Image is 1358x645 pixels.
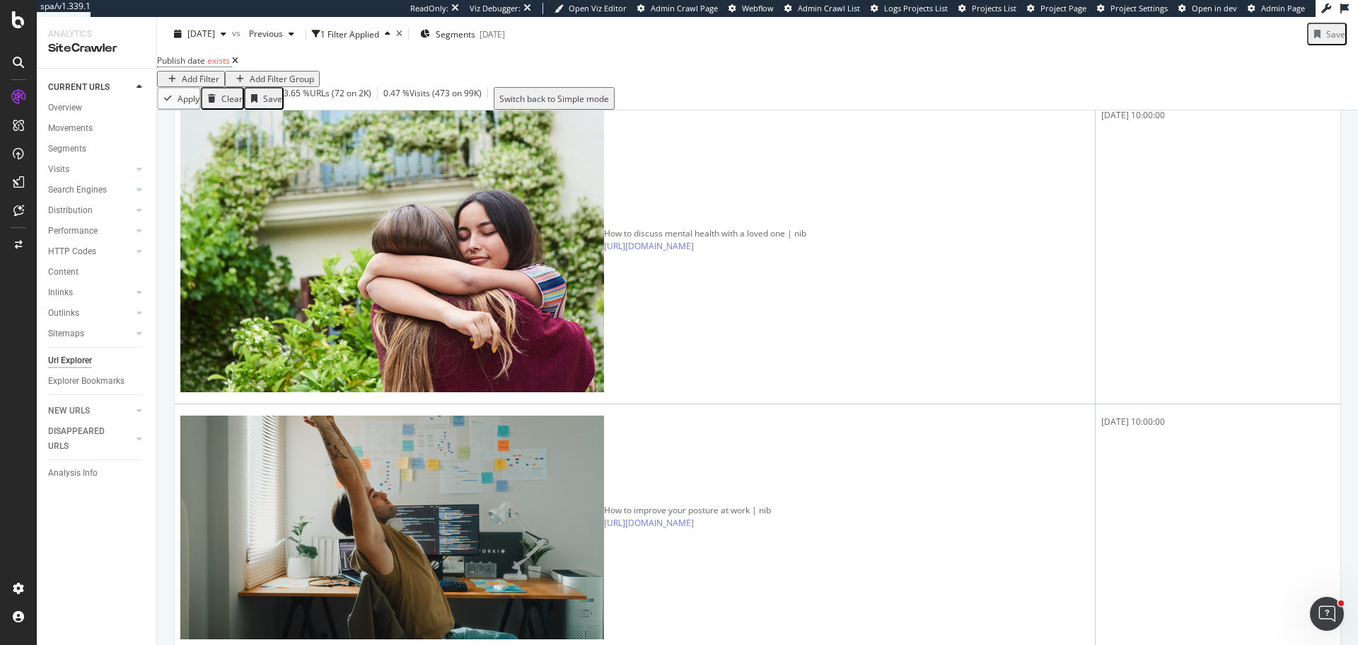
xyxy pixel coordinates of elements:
[1248,3,1305,14] a: Admin Page
[48,162,132,177] a: Visits
[884,3,948,13] span: Logs Projects List
[201,87,244,110] button: Clear
[1307,23,1347,45] button: Save
[180,109,604,392] img: main image
[48,306,79,321] div: Outlinks
[232,26,243,38] span: vs
[207,55,230,67] span: exists
[157,55,205,67] span: Publish date
[48,285,132,300] a: Inlinks
[48,183,132,198] a: Search Engines
[225,71,320,87] button: Add Filter Group
[48,374,124,389] div: Explorer Bookmarks
[48,244,96,259] div: HTTP Codes
[320,28,379,40] div: 1 Filter Applied
[48,374,146,389] a: Explorer Bookmarks
[48,121,146,136] a: Movements
[1110,3,1168,13] span: Project Settings
[48,404,90,418] div: NEW URLS
[604,240,694,252] a: [URL][DOMAIN_NAME]
[48,466,98,481] div: Analysis Info
[784,3,860,14] a: Admin Crawl List
[48,101,82,115] div: Overview
[182,73,219,85] div: Add Filter
[1097,3,1168,14] a: Project Settings
[48,424,132,454] a: DISAPPEARED URLS
[48,466,146,481] a: Analysis Info
[284,87,371,110] div: 3.65 % URLs ( 72 on 2K )
[604,517,694,529] a: [URL][DOMAIN_NAME]
[1101,109,1335,122] div: [DATE] 10:00:00
[742,3,774,13] span: Webflow
[480,28,505,40] div: [DATE]
[48,121,93,136] div: Movements
[604,227,806,240] div: How to discuss mental health with a loved one | nib
[569,3,627,13] span: Open Viz Editor
[48,183,107,198] div: Search Engines
[48,353,92,368] div: Url Explorer
[157,71,225,87] button: Add Filter
[604,504,771,517] div: How to improve your posture at work | nib
[250,73,314,85] div: Add Filter Group
[178,93,199,105] div: Apply
[1178,3,1237,14] a: Open in dev
[48,424,120,454] div: DISAPPEARED URLS
[48,142,146,156] a: Segments
[1027,3,1086,14] a: Project Page
[312,23,396,45] button: 1 Filter Applied
[871,3,948,14] a: Logs Projects List
[383,87,482,110] div: 0.47 % Visits ( 473 on 99K )
[48,265,79,280] div: Content
[243,23,300,45] button: Previous
[244,87,284,110] button: Save
[187,28,215,40] span: 2025 Oct. 3rd
[729,3,774,14] a: Webflow
[180,416,604,639] img: main image
[1326,28,1345,40] div: Save
[1101,416,1335,428] div: [DATE] 10:00:00
[436,28,475,40] span: Segments
[48,162,69,177] div: Visits
[221,93,243,105] div: Clear
[48,285,73,300] div: Inlinks
[1261,3,1305,13] span: Admin Page
[168,23,232,45] button: [DATE]
[48,306,132,321] a: Outlinks
[958,3,1016,14] a: Projects List
[637,3,718,14] a: Admin Crawl Page
[157,87,201,110] button: Apply
[48,224,98,239] div: Performance
[48,203,132,218] a: Distribution
[48,40,145,57] div: SiteCrawler
[1310,597,1344,631] iframe: Intercom live chat
[414,23,511,45] button: Segments[DATE]
[243,28,283,40] span: Previous
[48,326,84,341] div: Sitemaps
[48,353,146,368] a: Url Explorer
[48,326,132,341] a: Sitemaps
[470,3,521,14] div: Viz Debugger:
[494,87,615,110] button: Switch back to Simple mode
[48,142,86,156] div: Segments
[48,404,132,418] a: NEW URLS
[48,80,132,95] a: CURRENT URLS
[48,224,132,239] a: Performance
[972,3,1016,13] span: Projects List
[396,30,402,38] div: times
[499,93,609,105] div: Switch back to Simple mode
[48,203,93,218] div: Distribution
[798,3,860,13] span: Admin Crawl List
[1192,3,1237,13] span: Open in dev
[555,3,627,14] a: Open Viz Editor
[410,3,448,14] div: ReadOnly:
[48,244,132,259] a: HTTP Codes
[1040,3,1086,13] span: Project Page
[48,28,145,40] div: Analytics
[263,93,282,105] div: Save
[48,265,146,280] a: Content
[651,3,718,13] span: Admin Crawl Page
[48,80,110,95] div: CURRENT URLS
[48,101,146,115] a: Overview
